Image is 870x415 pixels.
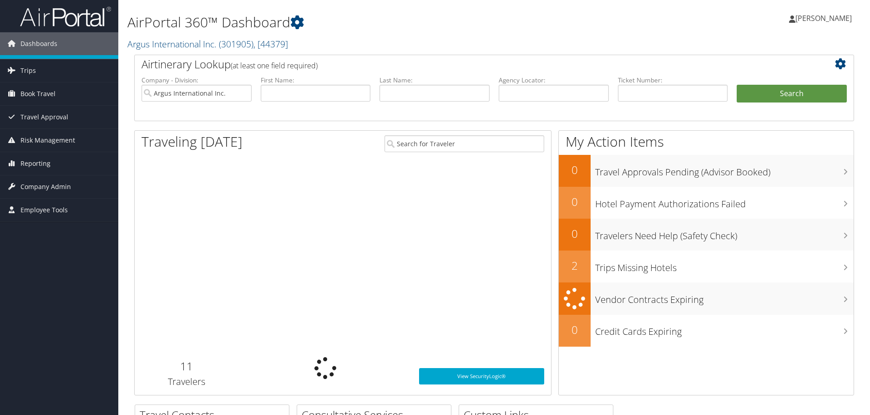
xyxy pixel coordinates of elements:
[127,38,288,50] a: Argus International Inc.
[20,175,71,198] span: Company Admin
[499,76,609,85] label: Agency Locator:
[142,56,787,72] h2: Airtinerary Lookup
[419,368,544,384] a: View SecurityLogic®
[559,315,854,347] a: 0Credit Cards Expiring
[595,193,854,210] h3: Hotel Payment Authorizations Failed
[595,225,854,242] h3: Travelers Need Help (Safety Check)
[231,61,318,71] span: (at least one field required)
[559,187,854,219] a: 0Hotel Payment Authorizations Failed
[595,289,854,306] h3: Vendor Contracts Expiring
[559,219,854,251] a: 0Travelers Need Help (Safety Check)
[142,375,232,388] h3: Travelers
[559,258,591,273] h2: 2
[20,129,75,152] span: Risk Management
[559,322,591,338] h2: 0
[595,257,854,274] h3: Trips Missing Hotels
[142,132,243,151] h1: Traveling [DATE]
[559,282,854,315] a: Vendor Contracts Expiring
[795,13,852,23] span: [PERSON_NAME]
[20,106,68,128] span: Travel Approval
[559,132,854,151] h1: My Action Items
[219,38,253,50] span: ( 301905 )
[127,13,617,32] h1: AirPortal 360™ Dashboard
[142,76,252,85] label: Company - Division:
[261,76,371,85] label: First Name:
[20,6,111,27] img: airportal-logo.png
[618,76,728,85] label: Ticket Number:
[20,152,51,175] span: Reporting
[595,161,854,179] h3: Travel Approvals Pending (Advisor Booked)
[559,194,591,210] h2: 0
[20,82,56,105] span: Book Travel
[142,359,232,374] h2: 11
[559,226,591,241] h2: 0
[253,38,288,50] span: , [ 44379 ]
[559,155,854,187] a: 0Travel Approvals Pending (Advisor Booked)
[20,59,36,82] span: Trips
[595,321,854,338] h3: Credit Cards Expiring
[20,199,68,221] span: Employee Tools
[559,162,591,178] h2: 0
[379,76,490,85] label: Last Name:
[737,85,847,103] button: Search
[789,5,861,32] a: [PERSON_NAME]
[559,251,854,282] a: 2Trips Missing Hotels
[384,135,544,152] input: Search for Traveler
[20,32,57,55] span: Dashboards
